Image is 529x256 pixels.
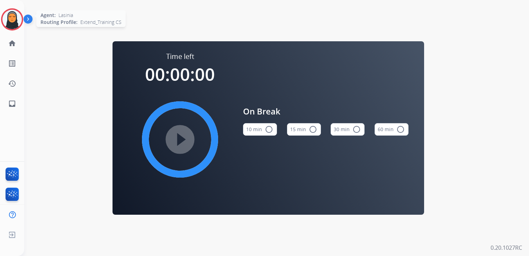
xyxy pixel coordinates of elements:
[166,52,194,61] span: Time left
[59,12,73,19] span: Lasinia
[8,100,16,108] mat-icon: inbox
[265,125,273,134] mat-icon: radio_button_unchecked
[375,123,409,136] button: 60 min
[41,19,78,26] span: Routing Profile:
[145,62,215,86] span: 00:00:00
[80,19,122,26] span: Extend_Training CS
[8,39,16,48] mat-icon: home
[331,123,365,136] button: 30 min
[243,123,277,136] button: 10 min
[8,59,16,68] mat-icon: list_alt
[396,125,405,134] mat-icon: radio_button_unchecked
[309,125,317,134] mat-icon: radio_button_unchecked
[352,125,361,134] mat-icon: radio_button_unchecked
[243,105,409,118] span: On Break
[2,10,22,29] img: avatar
[491,244,522,252] p: 0.20.1027RC
[287,123,321,136] button: 15 min
[8,79,16,88] mat-icon: history
[41,12,56,19] span: Agent:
